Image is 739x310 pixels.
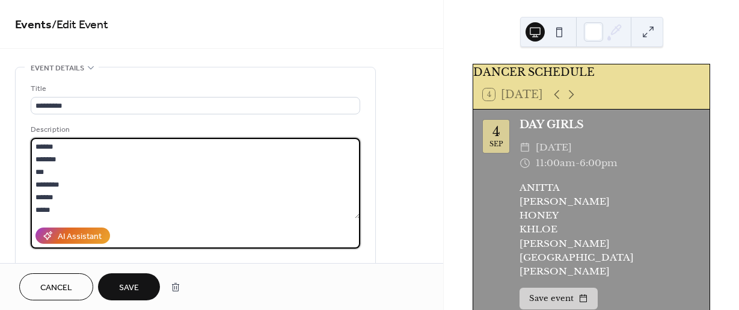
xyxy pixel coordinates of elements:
[58,231,102,243] div: AI Assistant
[520,117,700,132] div: DAY GIRLS
[489,141,503,147] div: Sep
[536,155,575,171] span: 11:00am
[31,123,358,136] div: Description
[19,273,93,300] button: Cancel
[520,155,530,171] div: ​
[536,140,572,155] span: [DATE]
[580,155,618,171] span: 6:00pm
[575,155,580,171] span: -
[40,282,72,294] span: Cancel
[520,181,700,278] div: ANITTA [PERSON_NAME] HONEY KHLOE [PERSON_NAME] [GEOGRAPHIC_DATA] [PERSON_NAME]
[119,282,139,294] span: Save
[492,125,500,138] div: 4
[520,140,530,155] div: ​
[98,273,160,300] button: Save
[35,228,110,244] button: AI Assistant
[31,62,84,75] span: Event details
[31,82,358,95] div: Title
[520,288,598,309] button: Save event
[52,13,108,37] span: / Edit Event
[473,64,710,80] div: DANCER SCHEDULE
[15,13,52,37] a: Events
